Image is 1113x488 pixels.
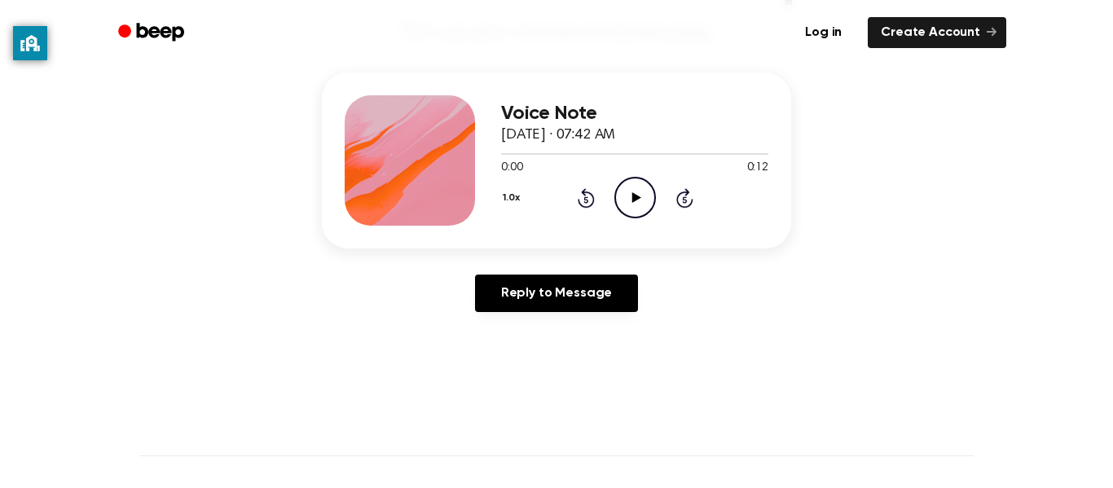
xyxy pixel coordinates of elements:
[868,17,1006,48] a: Create Account
[475,275,638,312] a: Reply to Message
[501,160,522,177] span: 0:00
[501,103,768,125] h3: Voice Note
[747,160,768,177] span: 0:12
[501,184,526,212] button: 1.0x
[13,26,47,60] button: privacy banner
[107,17,199,49] a: Beep
[789,14,858,51] a: Log in
[501,128,615,143] span: [DATE] · 07:42 AM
